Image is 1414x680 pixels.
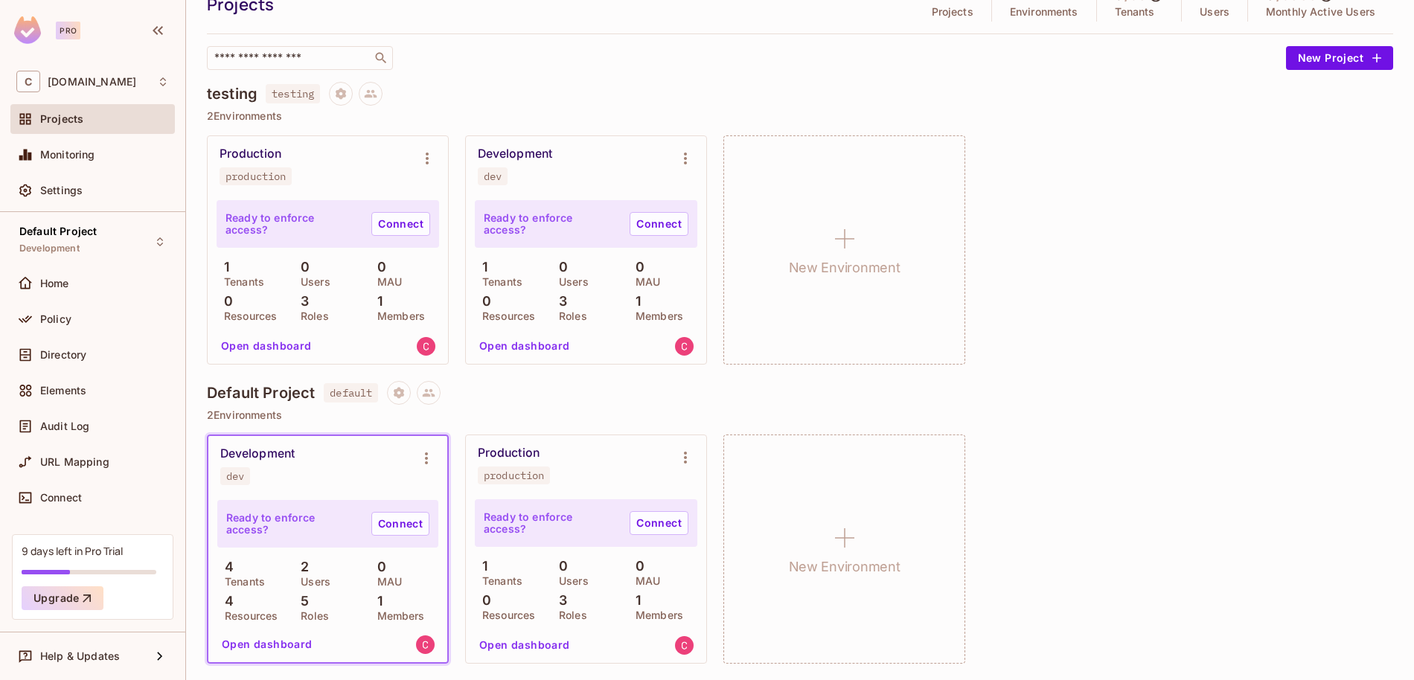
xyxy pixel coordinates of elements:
p: 1 [475,260,487,275]
p: Resources [475,609,535,621]
div: 9 days left in Pro Trial [22,544,123,558]
p: MAU [628,276,660,288]
button: Environment settings [412,144,442,173]
button: Open dashboard [473,334,576,358]
span: Monitoring [40,149,95,161]
span: Project settings [387,388,411,402]
p: Members [628,609,683,621]
p: Members [370,610,425,622]
p: 0 [475,294,491,309]
img: it@cargologik.com [417,337,435,356]
span: Elements [40,385,86,397]
div: production [484,469,544,481]
p: Monthly Active Users [1266,6,1375,18]
span: Development [19,243,80,254]
button: New Project [1286,46,1393,70]
span: Help & Updates [40,650,120,662]
p: Resources [475,310,535,322]
span: URL Mapping [40,456,109,468]
span: Audit Log [40,420,89,432]
img: it@cargologik.com [675,337,694,356]
p: Users [1200,6,1229,18]
p: Projects [932,6,973,18]
p: 2 [293,559,309,574]
p: Users [293,276,330,288]
div: dev [226,470,244,482]
p: MAU [370,276,402,288]
p: Users [551,575,589,587]
p: Resources [217,610,278,622]
img: it@cargologik.com [416,635,435,654]
p: Ready to enforce access? [484,511,618,535]
p: 1 [475,559,487,574]
p: Tenants [475,276,522,288]
div: Development [220,446,295,461]
span: Policy [40,313,71,325]
span: Home [40,278,69,289]
p: 1 [628,593,641,608]
span: Project settings [329,89,353,103]
p: Tenants [475,575,522,587]
p: 1 [370,594,383,609]
p: 1 [217,260,229,275]
div: production [225,170,286,182]
div: Pro [56,22,80,39]
p: Roles [293,610,329,622]
p: Resources [217,310,277,322]
p: Roles [551,310,587,322]
a: Connect [371,512,429,536]
p: 1 [370,294,383,309]
p: 0 [293,260,310,275]
p: 0 [628,559,644,574]
p: 0 [217,294,233,309]
span: Settings [40,185,83,196]
p: 5 [293,594,309,609]
h1: New Environment [789,556,900,578]
span: testing [266,84,320,103]
p: Users [551,276,589,288]
span: Directory [40,349,86,361]
p: 4 [217,559,234,574]
p: Roles [293,310,329,322]
p: 3 [551,294,567,309]
div: Development [478,147,552,161]
h4: Default Project [207,384,315,402]
button: Environment settings [671,144,700,173]
p: Tenants [217,276,264,288]
p: 3 [551,593,567,608]
a: Connect [630,212,688,236]
img: SReyMgAAAABJRU5ErkJggg== [14,16,41,44]
button: Upgrade [22,586,103,610]
p: 0 [370,559,386,574]
a: Connect [630,511,688,535]
span: Connect [40,492,82,504]
p: Tenants [217,576,265,588]
div: Production [220,147,281,161]
span: Workspace: cargologik.com [48,76,136,88]
button: Open dashboard [473,633,576,657]
button: Open dashboard [216,632,319,656]
p: 0 [628,260,644,275]
span: Projects [40,113,83,125]
button: Environment settings [671,443,700,472]
p: MAU [628,575,660,587]
p: 0 [475,593,491,608]
div: dev [484,170,502,182]
p: 2 Environments [207,409,1393,421]
span: default [324,383,378,402]
p: 3 [293,294,309,309]
a: Connect [371,212,430,236]
p: 0 [551,260,568,275]
p: Ready to enforce access? [226,512,359,536]
p: 0 [370,260,386,275]
p: MAU [370,576,402,588]
button: Open dashboard [215,334,318,358]
p: Members [370,310,425,322]
button: Environment settings [412,443,441,473]
p: 1 [628,294,641,309]
span: Default Project [19,225,97,237]
p: 4 [217,594,234,609]
p: Ready to enforce access? [484,212,618,236]
p: Ready to enforce access? [225,212,359,236]
p: Members [628,310,683,322]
